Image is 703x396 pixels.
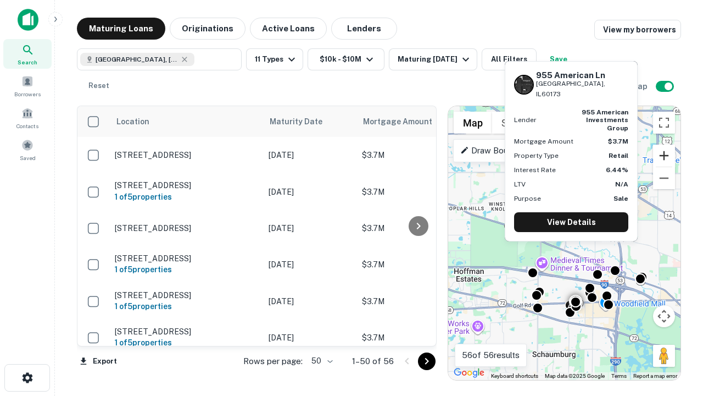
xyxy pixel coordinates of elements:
[269,332,351,344] p: [DATE]
[594,20,681,40] a: View my borrowers
[514,136,573,146] p: Mortgage Amount
[606,166,628,174] strong: 6.44%
[331,18,397,40] button: Lenders
[356,106,477,137] th: Mortgage Amount
[514,151,559,161] p: Property Type
[170,18,246,40] button: Originations
[514,165,556,175] p: Interest Rate
[611,373,627,379] a: Terms (opens in new tab)
[16,122,38,130] span: Contacts
[362,258,472,271] p: $3.7M
[514,179,526,189] p: LTV
[536,79,628,100] p: [GEOGRAPHIC_DATA], IL60173
[352,355,394,368] p: 1–50 of 56
[269,222,351,234] p: [DATE]
[454,112,492,134] button: Show street map
[492,112,546,134] button: Show satellite imagery
[115,180,258,190] p: [STREET_ADDRESS]
[362,332,472,344] p: $3.7M
[653,112,675,134] button: Toggle fullscreen view
[363,115,447,128] span: Mortgage Amount
[81,75,116,97] button: Reset
[77,18,165,40] button: Maturing Loans
[3,71,52,101] a: Borrowers
[243,355,303,368] p: Rows per page:
[115,337,258,349] h6: 1 of 5 properties
[451,366,487,380] img: Google
[362,149,472,161] p: $3.7M
[648,273,703,326] iframe: Chat Widget
[362,186,472,198] p: $3.7M
[653,167,675,189] button: Zoom out
[633,373,677,379] a: Report a map error
[307,353,334,369] div: 50
[14,90,41,98] span: Borrowers
[115,150,258,160] p: [STREET_ADDRESS]
[653,345,675,367] button: Drag Pegman onto the map to open Street View
[269,295,351,307] p: [DATE]
[115,191,258,203] h6: 1 of 5 properties
[398,53,472,66] div: Maturing [DATE]
[541,48,576,70] button: Save your search to get updates of matches that match your search criteria.
[462,349,520,362] p: 56 of 56 results
[482,48,537,70] button: All Filters
[115,327,258,337] p: [STREET_ADDRESS]
[115,254,258,263] p: [STREET_ADDRESS]
[582,108,628,132] strong: 955 american investments group
[116,115,149,128] span: Location
[3,39,52,69] a: Search
[609,152,628,159] strong: Retail
[545,373,605,379] span: Map data ©2025 Google
[269,149,351,161] p: [DATE]
[115,223,258,233] p: [STREET_ADDRESS]
[109,106,263,137] th: Location
[362,222,472,234] p: $3.7M
[362,295,472,307] p: $3.7M
[491,372,538,380] button: Keyboard shortcuts
[269,258,351,271] p: [DATE]
[3,103,52,133] a: Contacts
[20,153,36,162] span: Saved
[615,180,628,188] strong: N/A
[270,115,337,128] span: Maturity Date
[514,194,541,204] p: Purpose
[115,290,258,300] p: [STREET_ADDRESS]
[96,54,178,64] span: [GEOGRAPHIC_DATA], [GEOGRAPHIC_DATA]
[389,48,477,70] button: Maturing [DATE]
[246,48,303,70] button: 11 Types
[451,366,487,380] a: Open this area in Google Maps (opens a new window)
[514,115,537,125] p: Lender
[269,186,351,198] p: [DATE]
[536,70,628,80] h6: 955 American Ln
[448,106,680,380] div: 0 0
[653,145,675,167] button: Zoom in
[250,18,327,40] button: Active Loans
[613,195,628,202] strong: Sale
[418,353,436,370] button: Go to next page
[514,212,628,232] a: View Details
[77,353,120,370] button: Export
[308,48,384,70] button: $10k - $10M
[263,106,356,137] th: Maturity Date
[608,137,628,145] strong: $3.7M
[460,144,529,157] p: Draw Boundary
[115,300,258,312] h6: 1 of 5 properties
[115,263,258,276] h6: 1 of 5 properties
[3,135,52,164] a: Saved
[18,58,37,67] span: Search
[18,9,38,31] img: capitalize-icon.png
